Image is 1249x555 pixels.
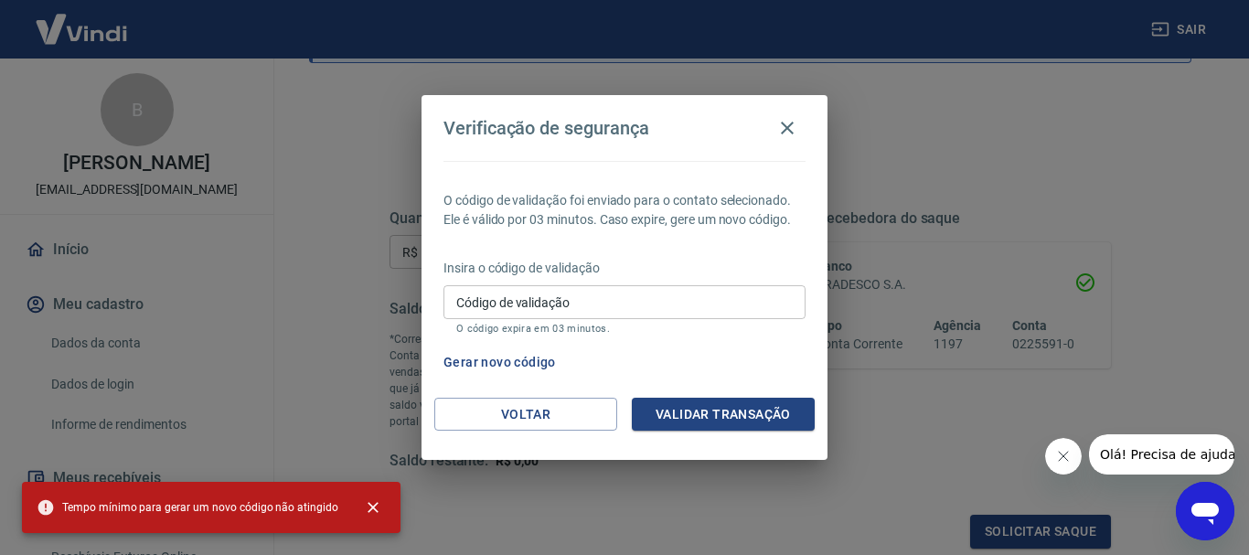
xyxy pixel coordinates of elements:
span: Olá! Precisa de ajuda? [11,13,154,27]
p: O código de validação foi enviado para o contato selecionado. Ele é válido por 03 minutos. Caso e... [443,191,806,229]
p: O código expira em 03 minutos. [456,323,793,335]
iframe: Botão para abrir a janela de mensagens [1176,482,1234,540]
h4: Verificação de segurança [443,117,649,139]
button: Voltar [434,398,617,432]
iframe: Mensagem da empresa [1089,434,1234,475]
button: close [353,487,393,528]
span: Tempo mínimo para gerar um novo código não atingido [37,498,338,517]
iframe: Fechar mensagem [1045,438,1082,475]
p: Insira o código de validação [443,259,806,278]
button: Gerar novo código [436,346,563,379]
button: Validar transação [632,398,815,432]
